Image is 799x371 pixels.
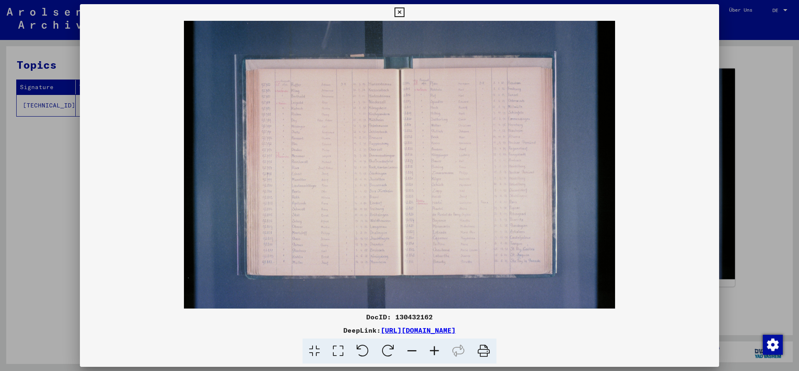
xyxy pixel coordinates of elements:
div: DeepLink: [80,325,719,335]
img: 001.jpg [80,21,719,309]
a: [URL][DOMAIN_NAME] [381,326,456,334]
div: DocID: 130432162 [80,312,719,322]
img: Zustimmung ändern [763,335,783,355]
